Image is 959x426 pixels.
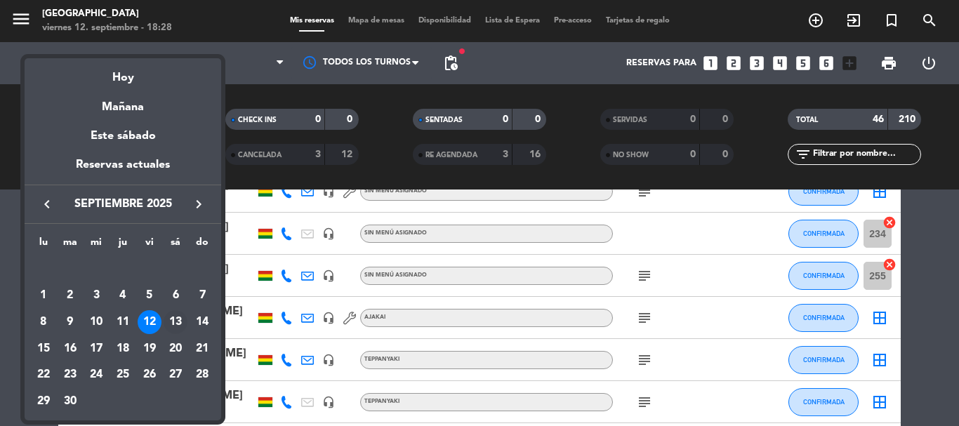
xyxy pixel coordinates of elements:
div: 3 [84,284,108,307]
div: 27 [164,364,187,387]
td: 9 de septiembre de 2025 [57,309,84,335]
div: 6 [164,284,187,307]
div: 15 [32,337,55,361]
th: miércoles [83,234,110,256]
div: 24 [84,364,108,387]
td: 26 de septiembre de 2025 [136,362,163,389]
button: keyboard_arrow_left [34,195,60,213]
td: 18 de septiembre de 2025 [110,335,136,362]
div: 8 [32,310,55,334]
div: 16 [58,337,82,361]
td: 3 de septiembre de 2025 [83,283,110,309]
td: 2 de septiembre de 2025 [57,283,84,309]
div: 29 [32,390,55,413]
td: 6 de septiembre de 2025 [163,283,190,309]
th: martes [57,234,84,256]
td: 1 de septiembre de 2025 [30,283,57,309]
span: septiembre 2025 [60,195,186,213]
div: Reservas actuales [25,156,221,185]
div: 11 [111,310,135,334]
td: 29 de septiembre de 2025 [30,388,57,415]
td: 22 de septiembre de 2025 [30,362,57,389]
td: 25 de septiembre de 2025 [110,362,136,389]
div: 9 [58,310,82,334]
th: domingo [189,234,216,256]
td: 28 de septiembre de 2025 [189,362,216,389]
div: 14 [190,310,214,334]
td: 15 de septiembre de 2025 [30,335,57,362]
td: 5 de septiembre de 2025 [136,283,163,309]
td: 21 de septiembre de 2025 [189,335,216,362]
div: Hoy [25,58,221,87]
td: 20 de septiembre de 2025 [163,335,190,362]
div: 25 [111,364,135,387]
i: keyboard_arrow_left [39,196,55,213]
td: 30 de septiembre de 2025 [57,388,84,415]
td: 27 de septiembre de 2025 [163,362,190,389]
td: 12 de septiembre de 2025 [136,309,163,335]
div: 17 [84,337,108,361]
div: 30 [58,390,82,413]
td: 17 de septiembre de 2025 [83,335,110,362]
td: 14 de septiembre de 2025 [189,309,216,335]
div: 26 [138,364,161,387]
td: 7 de septiembre de 2025 [189,283,216,309]
div: 2 [58,284,82,307]
div: 18 [111,337,135,361]
div: 21 [190,337,214,361]
th: viernes [136,234,163,256]
div: 12 [138,310,161,334]
div: 20 [164,337,187,361]
div: 1 [32,284,55,307]
div: 22 [32,364,55,387]
div: 7 [190,284,214,307]
div: 10 [84,310,108,334]
div: Mañana [25,88,221,117]
th: sábado [163,234,190,256]
th: lunes [30,234,57,256]
div: 5 [138,284,161,307]
td: SEP. [30,256,216,283]
td: 24 de septiembre de 2025 [83,362,110,389]
th: jueves [110,234,136,256]
td: 13 de septiembre de 2025 [163,309,190,335]
div: Este sábado [25,117,221,156]
div: 28 [190,364,214,387]
td: 11 de septiembre de 2025 [110,309,136,335]
td: 19 de septiembre de 2025 [136,335,163,362]
div: 23 [58,364,82,387]
td: 16 de septiembre de 2025 [57,335,84,362]
td: 10 de septiembre de 2025 [83,309,110,335]
div: 4 [111,284,135,307]
i: keyboard_arrow_right [190,196,207,213]
div: 19 [138,337,161,361]
td: 8 de septiembre de 2025 [30,309,57,335]
td: 23 de septiembre de 2025 [57,362,84,389]
td: 4 de septiembre de 2025 [110,283,136,309]
div: 13 [164,310,187,334]
button: keyboard_arrow_right [186,195,211,213]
